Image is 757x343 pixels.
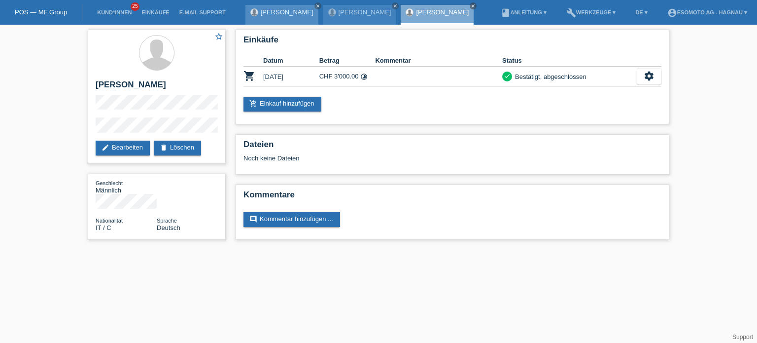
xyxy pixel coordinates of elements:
[174,9,231,15] a: E-Mail Support
[566,8,576,18] i: build
[263,67,319,87] td: [DATE]
[96,224,111,231] span: Italien / C / 04.08.2000
[157,218,177,224] span: Sprache
[96,141,150,155] a: editBearbeiten
[131,2,139,11] span: 25
[319,55,376,67] th: Betrag
[667,8,677,18] i: account_circle
[243,190,661,205] h2: Kommentare
[243,212,340,227] a: commentKommentar hinzufügen ...
[504,73,511,79] i: check
[501,8,511,18] i: book
[375,55,502,67] th: Kommentar
[214,32,223,41] i: star_border
[470,2,477,9] a: close
[96,218,123,224] span: Nationalität
[512,72,586,82] div: Bestätigt, abgeschlossen
[243,35,661,50] h2: Einkäufe
[154,141,201,155] a: deleteLöschen
[561,9,621,15] a: buildWerkzeuge ▾
[243,97,321,112] a: add_shopping_cartEinkauf hinzufügen
[360,73,368,80] i: Fixe Raten (48 Raten)
[92,9,137,15] a: Kund*innen
[15,8,67,16] a: POS — MF Group
[157,224,180,231] span: Deutsch
[662,9,752,15] a: account_circleEsomoto AG - Hagnau ▾
[315,3,320,8] i: close
[502,55,637,67] th: Status
[393,3,398,8] i: close
[319,67,376,87] td: CHF 3'000.00
[243,70,255,82] i: POSP00013049
[392,2,399,9] a: close
[471,3,476,8] i: close
[160,144,168,152] i: delete
[496,9,551,15] a: bookAnleitung ▾
[314,2,321,9] a: close
[263,55,319,67] th: Datum
[243,140,661,154] h2: Dateien
[96,180,123,186] span: Geschlecht
[630,9,652,15] a: DE ▾
[416,8,469,16] a: [PERSON_NAME]
[732,334,753,341] a: Support
[214,32,223,42] a: star_border
[261,8,313,16] a: [PERSON_NAME]
[96,80,218,95] h2: [PERSON_NAME]
[137,9,174,15] a: Einkäufe
[243,154,545,162] div: Noch keine Dateien
[644,71,654,81] i: settings
[249,215,257,223] i: comment
[249,100,257,108] i: add_shopping_cart
[339,8,391,16] a: [PERSON_NAME]
[102,144,109,152] i: edit
[96,179,157,194] div: Männlich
